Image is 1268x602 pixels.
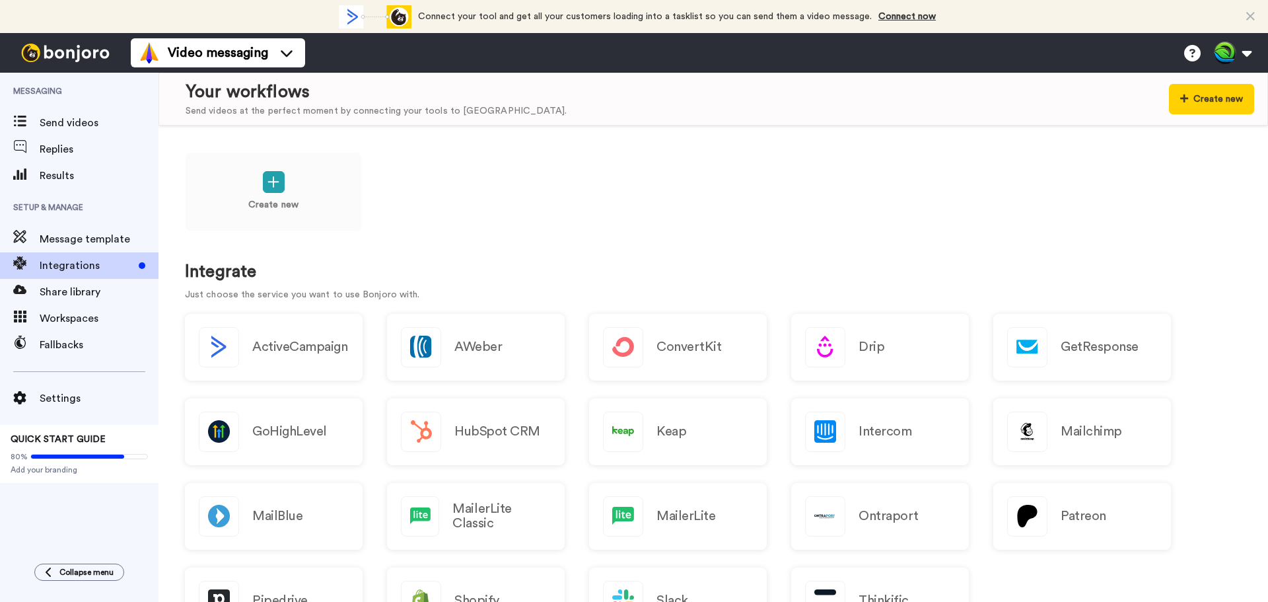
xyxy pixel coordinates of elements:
h2: MailBlue [252,509,302,523]
img: logo_mailchimp.svg [1008,412,1047,451]
img: logo_activecampaign.svg [199,328,238,367]
img: logo_gohighlevel.png [199,412,238,451]
img: logo_mailerlite.svg [604,497,643,536]
h2: AWeber [454,340,502,354]
h2: ConvertKit [656,340,721,354]
a: Keap [589,398,767,465]
span: Share library [40,284,158,300]
span: QUICK START GUIDE [11,435,106,444]
h1: Integrate [185,262,1242,282]
h2: HubSpot CRM [454,424,540,439]
img: bj-logo-header-white.svg [16,44,115,62]
img: logo_aweber.svg [402,328,440,367]
img: logo_hubspot.svg [402,412,440,451]
h2: Keap [656,424,686,439]
p: Create new [248,198,299,212]
span: Integrations [40,258,133,274]
span: Results [40,168,158,184]
h2: Drip [859,340,884,354]
span: 80% [11,451,28,462]
p: Just choose the service you want to use Bonjoro with. [185,288,1242,302]
a: Ontraport [791,483,969,550]
a: Drip [791,314,969,381]
span: Settings [40,391,158,406]
div: Your workflows [186,80,567,104]
span: Workspaces [40,311,158,326]
button: Create new [1169,84,1254,114]
span: Fallbacks [40,337,158,353]
img: logo_intercom.svg [806,412,845,451]
img: logo_mailerlite.svg [402,497,439,536]
h2: Intercom [859,424,911,439]
a: MailerLite Classic [387,483,565,550]
div: animation [339,5,411,28]
span: Replies [40,141,158,157]
a: Mailchimp [993,398,1171,465]
a: Connect now [878,12,936,21]
h2: Mailchimp [1061,424,1122,439]
img: logo_ontraport.svg [806,497,845,536]
a: GetResponse [993,314,1171,381]
button: Collapse menu [34,564,124,581]
h2: Ontraport [859,509,919,523]
h2: GetResponse [1061,340,1139,354]
a: MailerLite [589,483,767,550]
h2: GoHighLevel [252,424,327,439]
img: logo_getresponse.svg [1008,328,1047,367]
a: HubSpot CRM [387,398,565,465]
span: Add your branding [11,465,148,475]
div: Send videos at the perfect moment by connecting your tools to [GEOGRAPHIC_DATA]. [186,104,567,118]
a: Intercom [791,398,969,465]
img: logo_keap.svg [604,412,643,451]
img: logo_drip.svg [806,328,845,367]
a: MailBlue [185,483,363,550]
img: logo_mailblue.png [199,497,238,536]
img: vm-color.svg [139,42,160,63]
a: AWeber [387,314,565,381]
button: ActiveCampaign [185,314,363,381]
a: Patreon [993,483,1171,550]
a: Create new [185,152,362,231]
a: ConvertKit [589,314,767,381]
img: logo_convertkit.svg [604,328,643,367]
span: Video messaging [168,44,268,62]
h2: MailerLite Classic [452,502,551,531]
h2: ActiveCampaign [252,340,347,354]
span: Message template [40,231,158,247]
img: logo_patreon.svg [1008,497,1047,536]
span: Collapse menu [59,567,114,578]
h2: MailerLite [656,509,715,523]
a: GoHighLevel [185,398,363,465]
h2: Patreon [1061,509,1106,523]
span: Connect your tool and get all your customers loading into a tasklist so you can send them a video... [418,12,872,21]
span: Send videos [40,115,158,131]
